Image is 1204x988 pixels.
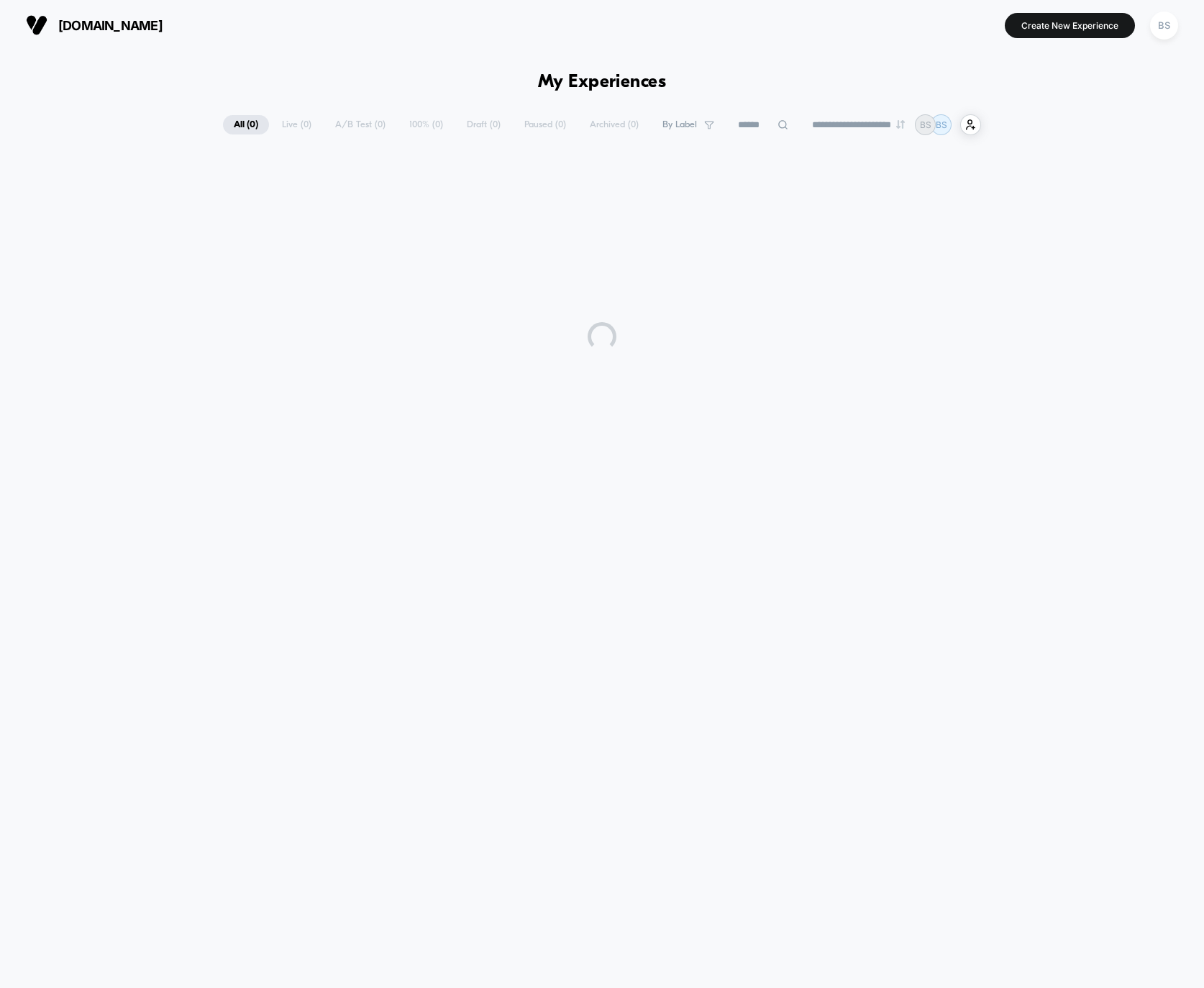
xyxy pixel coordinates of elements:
[538,72,667,93] h1: My Experiences
[896,120,905,129] img: end
[26,14,47,36] img: Visually logo
[662,119,697,130] span: By Label
[58,18,163,33] span: [DOMAIN_NAME]
[1150,12,1178,40] div: BS
[1146,11,1182,40] button: BS
[1005,13,1135,38] button: Create New Experience
[936,119,947,130] p: BS
[920,119,931,130] p: BS
[22,14,167,37] button: [DOMAIN_NAME]
[223,115,269,134] span: All ( 0 )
